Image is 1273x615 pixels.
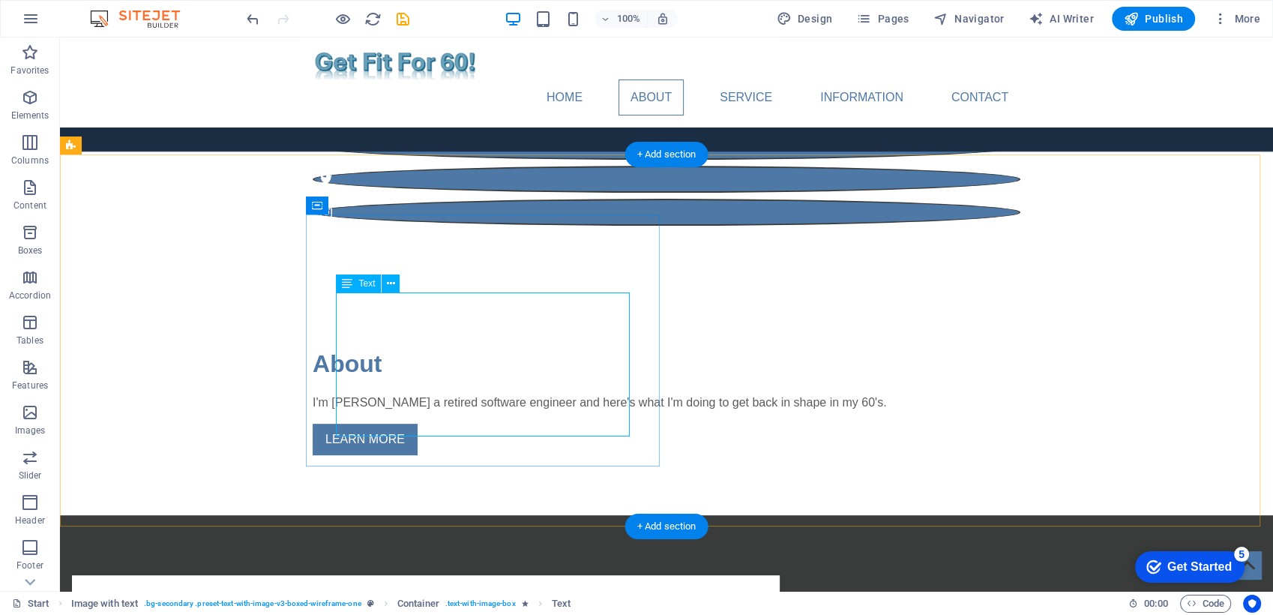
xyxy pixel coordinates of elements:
[394,10,412,28] button: save
[10,64,49,76] p: Favorites
[1155,598,1157,609] span: :
[850,7,915,31] button: Pages
[19,469,42,481] p: Slider
[13,199,46,211] p: Content
[12,7,121,39] div: Get Started 5 items remaining, 0% complete
[1029,11,1094,26] span: AI Writer
[595,10,648,28] button: 100%
[1128,595,1168,613] h6: Session time
[1124,11,1183,26] span: Publish
[1187,595,1224,613] span: Code
[364,10,382,28] i: Reload page
[1243,595,1261,613] button: Usercentrics
[16,334,43,346] p: Tables
[933,11,1005,26] span: Navigator
[12,595,49,613] a: Click to cancel selection. Double-click to open Pages
[522,599,529,607] i: Element contains an animation
[16,559,43,571] p: Footer
[397,595,439,613] span: Click to select. Double-click to edit
[86,10,199,28] img: Editor Logo
[617,10,641,28] h6: 100%
[771,7,839,31] button: Design
[1023,7,1100,31] button: AI Writer
[71,595,138,613] span: Click to select. Double-click to edit
[11,109,49,121] p: Elements
[9,289,51,301] p: Accordion
[12,379,48,391] p: Features
[244,10,262,28] button: undo
[15,514,45,526] p: Header
[367,599,374,607] i: This element is a customizable preset
[334,10,352,28] button: Click here to leave preview mode and continue editing
[927,7,1011,31] button: Navigator
[1207,7,1266,31] button: More
[625,142,708,167] div: + Add section
[358,279,375,288] span: Text
[144,595,361,613] span: . bg-secondary .preset-text-with-image-v3-boxed-wireframe-one
[1180,595,1231,613] button: Code
[1112,7,1195,31] button: Publish
[18,244,43,256] p: Boxes
[15,424,46,436] p: Images
[625,514,708,539] div: + Add section
[445,595,516,613] span: . text-with-image-box
[856,11,909,26] span: Pages
[71,595,571,613] nav: breadcrumb
[1144,595,1167,613] span: 00 00
[394,10,412,28] i: Save (Ctrl+S)
[771,7,839,31] div: Design (Ctrl+Alt+Y)
[111,3,126,18] div: 5
[244,10,262,28] i: Undo: Edit headline (Ctrl+Z)
[552,595,571,613] span: Click to select. Double-click to edit
[11,154,49,166] p: Columns
[777,11,833,26] span: Design
[656,12,669,25] i: On resize automatically adjust zoom level to fit chosen device.
[364,10,382,28] button: reload
[1213,11,1260,26] span: More
[44,16,109,30] div: Get Started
